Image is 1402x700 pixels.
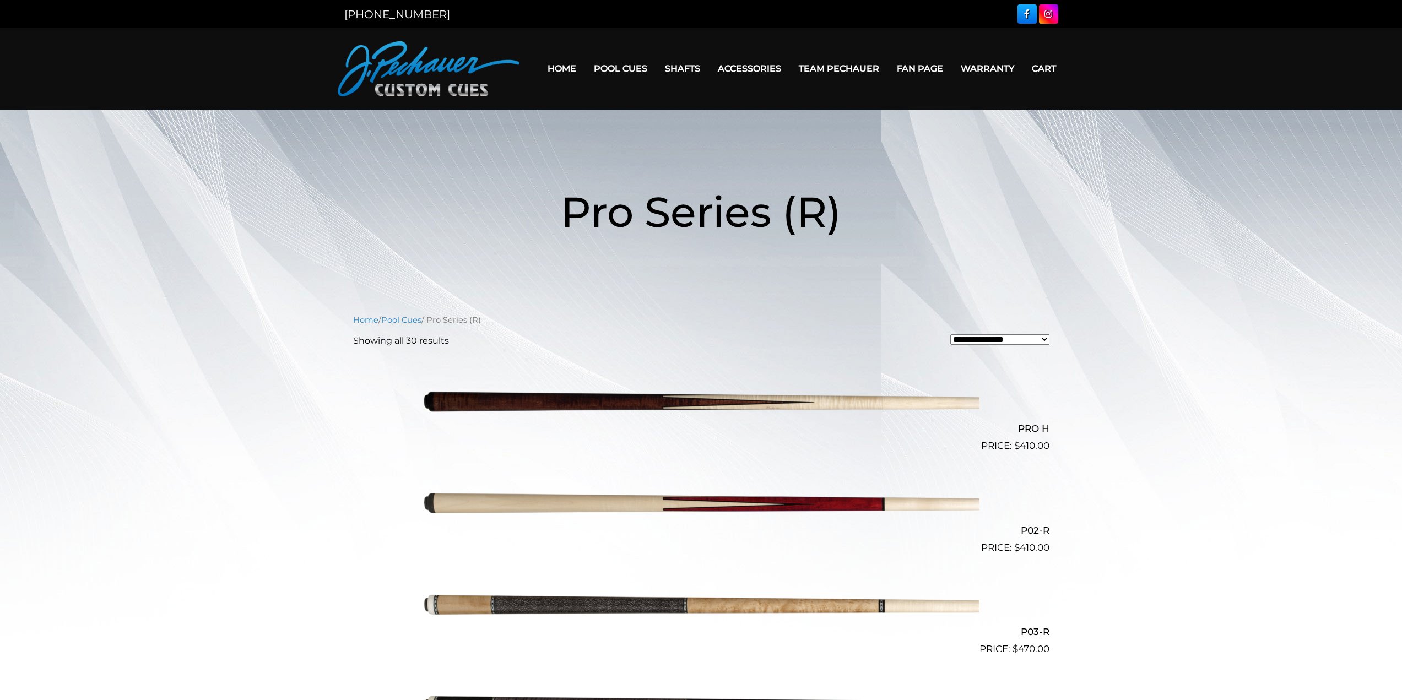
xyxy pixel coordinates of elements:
[353,334,449,348] p: Showing all 30 results
[790,55,888,83] a: Team Pechauer
[353,314,1049,326] nav: Breadcrumb
[1014,440,1049,451] bdi: 410.00
[353,560,1049,656] a: P03-R $470.00
[539,55,585,83] a: Home
[338,41,519,96] img: Pechauer Custom Cues
[952,55,1023,83] a: Warranty
[344,8,450,21] a: [PHONE_NUMBER]
[1014,440,1020,451] span: $
[585,55,656,83] a: Pool Cues
[656,55,709,83] a: Shafts
[1023,55,1065,83] a: Cart
[1013,643,1018,654] span: $
[423,356,979,449] img: PRO H
[353,458,1049,555] a: P02-R $410.00
[353,315,378,325] a: Home
[353,520,1049,540] h2: P02-R
[1014,542,1020,553] span: $
[381,315,421,325] a: Pool Cues
[1013,643,1049,654] bdi: 470.00
[353,622,1049,642] h2: P03-R
[709,55,790,83] a: Accessories
[423,458,979,550] img: P02-R
[561,186,841,237] span: Pro Series (R)
[423,560,979,652] img: P03-R
[353,356,1049,453] a: PRO H $410.00
[950,334,1049,345] select: Shop order
[353,419,1049,439] h2: PRO H
[1014,542,1049,553] bdi: 410.00
[888,55,952,83] a: Fan Page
